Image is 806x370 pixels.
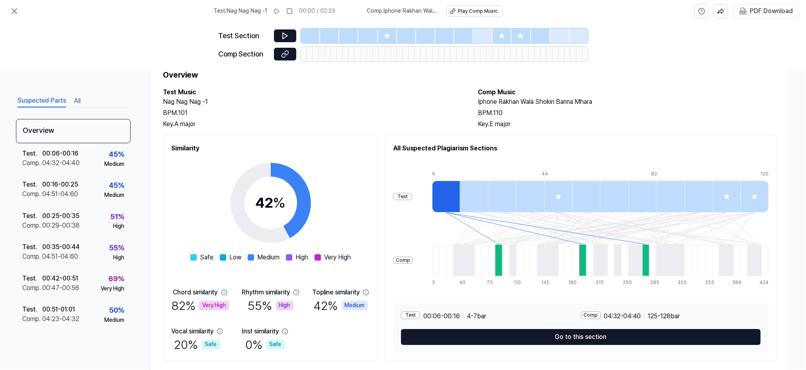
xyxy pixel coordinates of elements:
[22,221,42,230] div: Comp .
[324,253,351,262] span: Very High
[42,189,78,199] div: 04:51 - 04:60
[401,312,420,319] div: Test
[694,4,709,18] button: help
[171,327,213,336] div: Vocal similarity
[108,273,124,285] div: 69 %
[266,340,285,349] div: Safe
[242,288,290,297] div: Rhythm similarity
[22,305,42,314] div: Test .
[171,297,229,314] div: 82 %
[759,279,769,286] div: 424
[276,301,293,310] div: High
[314,297,368,314] div: 42 %
[650,279,657,286] div: 285
[109,305,124,316] div: 50 %
[22,158,42,168] div: Comp .
[401,329,761,345] button: Go to this section
[432,171,460,177] div: 6
[42,314,79,324] div: 04:23 - 04:32
[750,6,793,16] div: PDF Download
[229,253,241,262] span: Low
[109,149,124,160] div: 45 %
[432,279,439,286] div: 5
[514,279,521,286] div: 110
[738,4,794,18] button: PDF Download
[163,108,462,118] div: BPM. 101
[22,314,42,324] div: Comp .
[739,8,747,15] img: PDF Download
[342,301,368,310] div: Medium
[22,149,42,158] div: Test .
[109,180,124,191] div: 45 %
[22,211,42,221] div: Test .
[202,340,220,349] div: Safe
[273,194,286,211] span: %
[214,7,267,15] span: Test . Nag Nag Nag -1
[200,253,213,262] span: Safe
[163,88,462,97] h2: Test Music
[22,252,42,261] div: Comp .
[101,285,124,293] div: Very High
[478,97,777,107] h2: Iphone Rakhan Wala Shokin Banna Mhara
[487,279,494,286] div: 75
[295,253,308,262] span: High
[218,30,269,42] div: Test Section
[478,108,777,118] div: BPM. 110
[42,242,80,252] div: 00:35 - 00:44
[393,193,412,201] div: Test
[393,257,413,264] div: Comp
[113,254,124,262] div: High
[18,95,66,107] button: Suspected Parts
[171,144,370,153] h2: Similarity
[174,336,220,353] div: 20 %
[42,158,80,168] div: 04:32 - 04:40
[312,288,360,297] div: Topline similarity
[22,189,42,199] div: Comp .
[246,336,285,353] div: 0 %
[367,7,437,15] span: Comp . Iphone Rakhan Wala Shokin Banna Mhara
[16,119,131,143] div: Overview
[22,274,42,283] div: Test .
[42,221,80,230] div: 00:29 - 00:38
[242,327,279,336] div: Inst similarity
[104,191,124,199] div: Medium
[42,305,75,314] div: 00:51 - 01:01
[42,274,78,283] div: 00:42 - 00:51
[478,88,777,97] h2: Comp Music
[478,119,777,129] div: Key. E major
[581,312,601,319] div: Comp
[596,279,603,286] div: 215
[678,279,685,286] div: 320
[109,242,124,254] div: 55 %
[623,279,630,286] div: 250
[163,97,462,107] h2: Nag Nag Nag -1
[110,211,124,223] div: 51 %
[22,180,42,189] div: Test .
[458,8,498,15] div: Play Comp Music
[218,49,269,60] div: Comp Section
[446,6,503,17] button: Play Comp Music
[423,312,460,321] span: 00:06 - 00:16
[257,253,280,262] span: Medium
[42,283,79,293] div: 00:47 - 00:56
[542,171,569,177] div: 44
[74,95,80,107] button: All
[299,7,335,15] div: 00:00 / 02:23
[104,160,124,168] div: Medium
[163,119,462,129] div: Key. A major
[113,222,124,230] div: High
[42,252,78,261] div: 04:51 - 04:60
[732,279,739,286] div: 389
[648,312,680,321] span: 125 - 128 bar
[199,301,229,310] div: Very High
[651,171,679,177] div: 82
[717,8,724,15] img: share
[698,7,705,15] svg: help
[22,242,42,252] div: Test .
[42,149,78,158] div: 00:06 - 00:16
[541,279,548,286] div: 145
[705,279,712,286] div: 355
[104,316,124,324] div: Medium
[22,283,42,293] div: Comp .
